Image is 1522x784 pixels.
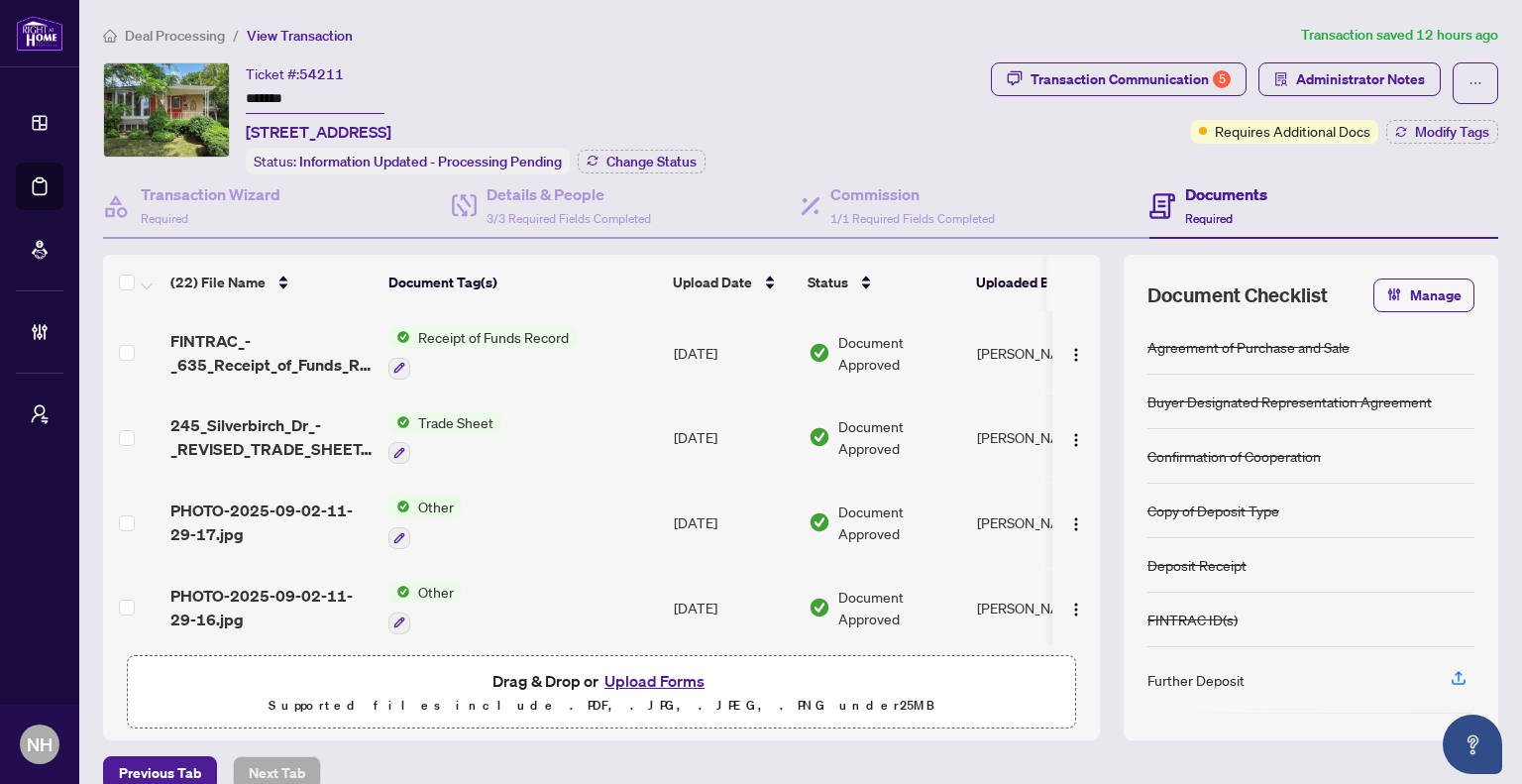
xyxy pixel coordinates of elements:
[809,511,830,533] img: Document Status
[388,581,410,603] img: Status Icon
[388,496,462,549] button: Status IconOther
[1060,506,1092,538] button: Logo
[388,496,410,517] img: Status Icon
[838,415,961,459] span: Document Approved
[233,24,239,47] li: /
[16,15,63,52] img: logo
[170,584,373,631] span: PHOTO-2025-09-02-11-29-16.jpg
[1296,63,1425,95] span: Administrator Notes
[388,581,462,634] button: Status IconOther
[1147,554,1247,576] div: Deposit Receipt
[141,211,188,226] span: Required
[1215,120,1370,142] span: Requires Additional Docs
[1068,347,1084,363] img: Logo
[246,148,570,174] div: Status:
[1386,120,1498,144] button: Modify Tags
[170,499,373,546] span: PHOTO-2025-09-02-11-29-17.jpg
[141,182,280,206] h4: Transaction Wizard
[170,329,373,377] span: FINTRAC_-_635_Receipt_of_Funds_Record_-_PropTx-[PERSON_NAME].pdf
[1147,391,1432,412] div: Buyer Designated Representation Agreement
[1373,279,1474,312] button: Manage
[30,404,50,424] span: user-switch
[1301,24,1498,47] article: Transaction saved 12 hours ago
[1147,445,1321,467] div: Confirmation of Cooperation
[140,694,1063,718] p: Supported files include .PDF, .JPG, .JPEG, .PNG under 25 MB
[104,63,229,157] img: IMG-N12345180_1.jpg
[606,155,697,168] span: Change Status
[410,581,462,603] span: Other
[800,255,968,310] th: Status
[1415,125,1489,139] span: Modify Tags
[969,565,1118,650] td: [PERSON_NAME]
[128,656,1075,729] span: Drag & Drop orUpload FormsSupported files include .PDF, .JPG, .JPEG, .PNG under25MB
[170,272,266,293] span: (22) File Name
[410,496,462,517] span: Other
[388,411,410,433] img: Status Icon
[1443,715,1502,774] button: Open asap
[808,272,848,293] span: Status
[103,29,117,43] span: home
[598,668,710,694] button: Upload Forms
[666,310,801,395] td: [DATE]
[1274,72,1288,86] span: solution
[163,255,380,310] th: (22) File Name
[1213,70,1231,88] div: 5
[410,411,501,433] span: Trade Sheet
[246,120,391,144] span: [STREET_ADDRESS]
[388,326,577,380] button: Status IconReceipt of Funds Record
[1468,76,1482,90] span: ellipsis
[969,480,1118,565] td: [PERSON_NAME]
[1147,281,1328,309] span: Document Checklist
[1068,602,1084,617] img: Logo
[487,211,651,226] span: 3/3 Required Fields Completed
[1147,609,1238,630] div: FINTRAC ID(s)
[666,480,801,565] td: [DATE]
[968,255,1117,310] th: Uploaded By
[170,413,373,461] span: 245_Silverbirch_Dr_-_REVISED_TRADE_SHEET.pdf
[1147,669,1245,691] div: Further Deposit
[1410,280,1462,311] span: Manage
[247,27,353,45] span: View Transaction
[1060,592,1092,623] button: Logo
[1147,336,1350,358] div: Agreement of Purchase and Sale
[1068,432,1084,448] img: Logo
[1060,421,1092,453] button: Logo
[673,272,752,293] span: Upload Date
[125,27,225,45] span: Deal Processing
[665,255,800,310] th: Upload Date
[1258,62,1441,96] button: Administrator Notes
[838,586,961,629] span: Document Approved
[809,426,830,448] img: Document Status
[1185,211,1233,226] span: Required
[838,501,961,544] span: Document Approved
[1185,182,1267,206] h4: Documents
[27,730,53,758] span: NH
[666,565,801,650] td: [DATE]
[1060,337,1092,369] button: Logo
[299,153,562,170] span: Information Updated - Processing Pending
[1068,516,1084,532] img: Logo
[809,597,830,618] img: Document Status
[969,395,1118,481] td: [PERSON_NAME]
[246,62,344,85] div: Ticket #:
[830,211,995,226] span: 1/1 Required Fields Completed
[492,668,710,694] span: Drag & Drop or
[830,182,995,206] h4: Commission
[969,310,1118,395] td: [PERSON_NAME]
[991,62,1247,96] button: Transaction Communication5
[578,150,706,173] button: Change Status
[1147,500,1279,521] div: Copy of Deposit Type
[809,342,830,364] img: Document Status
[299,65,344,83] span: 54211
[388,326,410,348] img: Status Icon
[380,255,665,310] th: Document Tag(s)
[487,182,651,206] h4: Details & People
[838,331,961,375] span: Document Approved
[388,411,501,465] button: Status IconTrade Sheet
[1031,63,1231,95] div: Transaction Communication
[666,395,801,481] td: [DATE]
[410,326,577,348] span: Receipt of Funds Record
